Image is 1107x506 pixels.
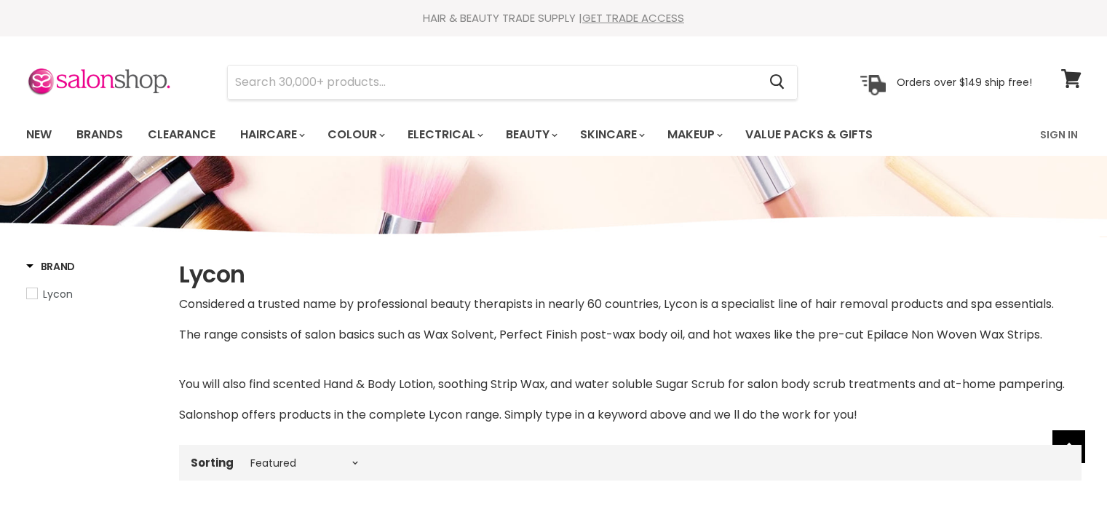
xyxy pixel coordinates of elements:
div: The range consists of salon basics such as Wax Solvent, Perfect Finish post-wax body oil, and hot... [179,295,1082,424]
p: You will also find scented Hand & Body Lotion, soothing Strip Wax, and water soluble Sugar Scrub ... [179,375,1082,394]
input: Search [228,66,758,99]
a: Clearance [137,119,226,150]
h3: Brand [26,259,76,274]
button: Search [758,66,797,99]
a: GET TRADE ACCESS [582,10,684,25]
p: Orders over $149 ship free! [897,75,1032,88]
a: Electrical [397,119,492,150]
ul: Main menu [15,114,958,156]
a: Lycon [26,286,161,302]
h1: Lycon [179,259,1082,290]
p: Considered a trusted name by professional beauty therapists in nearly 60 countries, Lycon is a sp... [179,295,1082,314]
a: Skincare [569,119,654,150]
a: Beauty [495,119,566,150]
a: Haircare [229,119,314,150]
nav: Main [8,114,1100,156]
a: Makeup [656,119,731,150]
a: Sign In [1031,119,1087,150]
form: Product [227,65,798,100]
div: HAIR & BEAUTY TRADE SUPPLY | [8,11,1100,25]
a: New [15,119,63,150]
span: Lycon [43,287,73,301]
a: Value Packs & Gifts [734,119,884,150]
a: Colour [317,119,394,150]
label: Sorting [191,456,234,469]
a: Brands [66,119,134,150]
